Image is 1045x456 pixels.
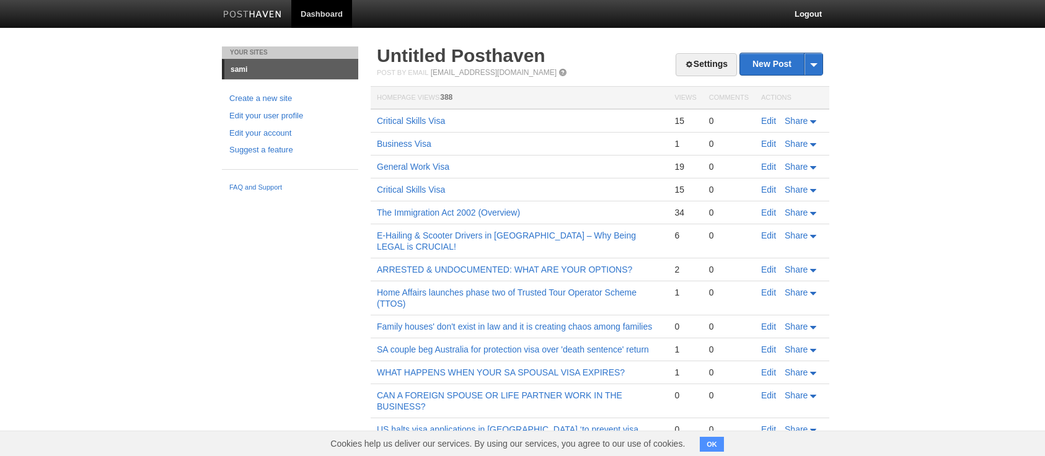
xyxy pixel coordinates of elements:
[431,68,557,77] a: [EMAIL_ADDRESS][DOMAIN_NAME]
[377,45,545,66] a: Untitled Posthaven
[377,424,638,445] a: US halts visa applications in [GEOGRAPHIC_DATA] ‘to prevent visa overstay and misuse'
[761,367,776,377] a: Edit
[709,207,749,218] div: 0
[700,437,724,452] button: OK
[761,344,776,354] a: Edit
[674,424,696,435] div: 0
[674,264,696,275] div: 2
[709,115,749,126] div: 0
[709,138,749,149] div: 0
[709,344,749,355] div: 0
[377,116,445,126] a: Critical Skills Visa
[761,185,776,195] a: Edit
[668,87,702,110] th: Views
[377,287,637,309] a: Home Affairs launches phase two of Trusted Tour Operator Scheme (TTOS)
[785,116,808,126] span: Share
[229,144,351,157] a: Suggest a feature
[674,344,696,355] div: 1
[761,116,776,126] a: Edit
[709,230,749,241] div: 0
[377,322,652,331] a: Family houses' don't exist in law and it is creating chaos among families
[223,11,282,20] img: Posthaven-bar
[785,287,808,297] span: Share
[785,185,808,195] span: Share
[229,127,351,140] a: Edit your account
[674,184,696,195] div: 15
[377,139,431,149] a: Business Visa
[377,162,449,172] a: General Work Visa
[785,322,808,331] span: Share
[761,139,776,149] a: Edit
[377,344,649,354] a: SA couple beg Australia for protection visa over 'death sentence' return
[377,390,622,411] a: CAN A FOREIGN SPOUSE OR LIFE PARTNER WORK IN THE BUSINESS?
[785,208,808,217] span: Share
[785,162,808,172] span: Share
[674,321,696,332] div: 0
[674,138,696,149] div: 1
[703,87,755,110] th: Comments
[377,69,428,76] span: Post by Email
[785,230,808,240] span: Share
[709,287,749,298] div: 0
[761,162,776,172] a: Edit
[709,264,749,275] div: 0
[785,390,808,400] span: Share
[761,230,776,240] a: Edit
[224,59,358,79] a: sami
[709,424,749,435] div: 0
[674,230,696,241] div: 6
[674,367,696,378] div: 1
[761,424,776,434] a: Edit
[709,321,749,332] div: 0
[676,53,737,76] a: Settings
[761,208,776,217] a: Edit
[755,87,829,110] th: Actions
[674,390,696,401] div: 0
[377,230,636,252] a: E-Hailing & Scooter Drivers in [GEOGRAPHIC_DATA] – Why Being LEGAL is CRUCIAL!
[709,390,749,401] div: 0
[761,322,776,331] a: Edit
[229,110,351,123] a: Edit your user profile
[377,185,445,195] a: Critical Skills Visa
[785,139,808,149] span: Share
[674,207,696,218] div: 34
[785,265,808,274] span: Share
[229,182,351,193] a: FAQ and Support
[674,115,696,126] div: 15
[709,184,749,195] div: 0
[785,367,808,377] span: Share
[377,208,520,217] a: The Immigration Act 2002 (Overview)
[440,93,452,102] span: 388
[709,367,749,378] div: 0
[761,265,776,274] a: Edit
[761,287,776,297] a: Edit
[785,344,808,354] span: Share
[377,265,632,274] a: ARRESTED & UNDOCUMENTED: WHAT ARE YOUR OPTIONS?
[229,92,351,105] a: Create a new site
[740,53,822,75] a: New Post
[674,161,696,172] div: 19
[674,287,696,298] div: 1
[761,390,776,400] a: Edit
[371,87,668,110] th: Homepage Views
[377,367,625,377] a: WHAT HAPPENS WHEN YOUR SA SPOUSAL VISA EXPIRES?
[318,431,697,456] span: Cookies help us deliver our services. By using our services, you agree to our use of cookies.
[222,46,358,59] li: Your Sites
[709,161,749,172] div: 0
[785,424,808,434] span: Share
